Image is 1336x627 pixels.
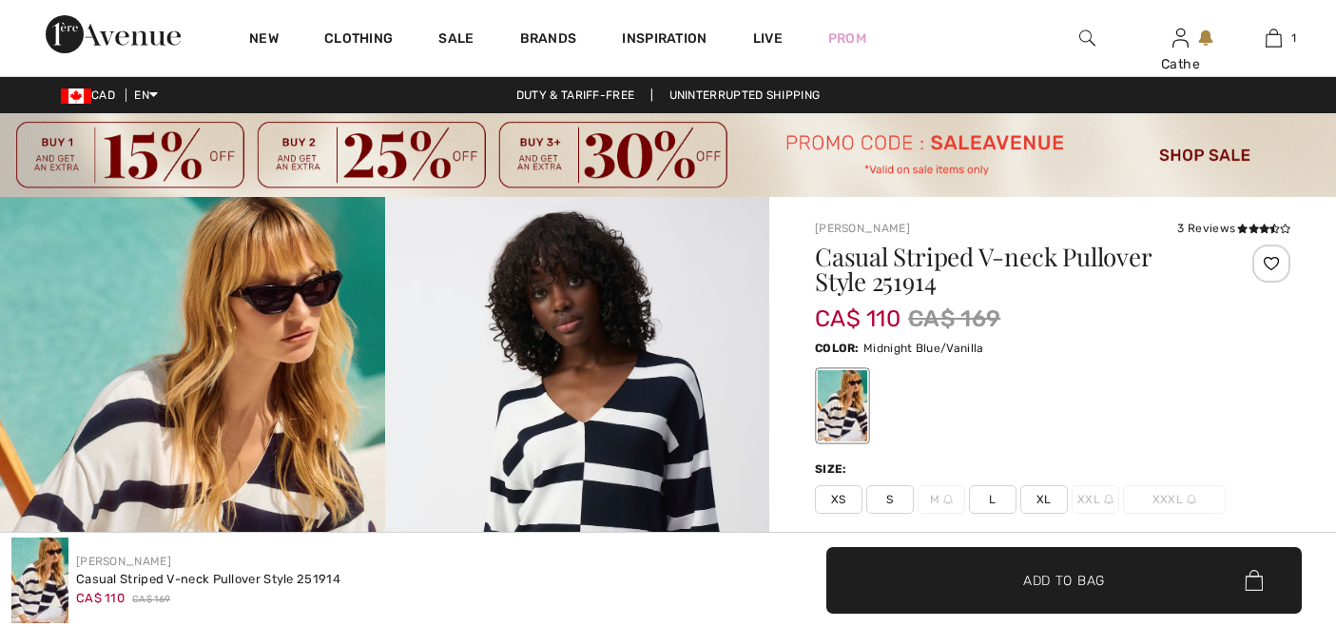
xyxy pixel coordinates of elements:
img: ring-m.svg [943,495,953,504]
a: Brands [520,30,577,50]
img: Bag.svg [1245,570,1263,591]
span: XXXL [1123,485,1226,514]
a: [PERSON_NAME] [76,555,171,568]
div: Midnight Blue/Vanilla [818,370,867,441]
span: XL [1020,485,1068,514]
span: CA$ 110 [76,591,125,605]
a: Prom [828,29,866,49]
img: Canadian Dollar [61,88,91,104]
span: 1 [1291,29,1296,47]
a: [PERSON_NAME] [815,222,910,235]
span: CA$ 110 [815,286,900,332]
div: Our model is 5'9"/175 cm and wears a size 6. [815,529,1290,546]
span: L [969,485,1017,514]
img: Casual Striped V-Neck Pullover Style 251914 [11,538,68,623]
a: Sale [438,30,474,50]
h1: Casual Striped V-neck Pullover Style 251914 [815,245,1211,294]
span: XS [815,485,862,514]
img: My Info [1172,27,1189,49]
span: XXL [1072,485,1119,514]
button: Add to Bag [826,547,1302,614]
img: ring-m.svg [1187,495,1196,504]
img: My Bag [1266,27,1282,49]
span: M [918,485,965,514]
div: Cathe [1134,54,1226,74]
span: CAD [61,88,123,102]
span: CA$ 169 [132,593,170,607]
img: ring-m.svg [1104,495,1113,504]
a: Sign In [1172,29,1189,47]
a: New [249,30,279,50]
a: Live [753,29,783,49]
span: EN [134,88,158,102]
a: 1 [1229,27,1320,49]
span: Color: [815,342,860,355]
span: Inspiration [622,30,707,50]
div: Casual Striped V-neck Pullover Style 251914 [76,570,340,589]
span: Add to Bag [1023,570,1105,590]
span: Midnight Blue/Vanilla [863,342,983,355]
div: 3 Reviews [1177,220,1290,237]
img: 1ère Avenue [46,15,181,53]
a: Clothing [324,30,393,50]
span: S [866,485,914,514]
div: Size: [815,460,851,478]
span: CA$ 169 [908,302,1000,336]
img: search the website [1079,27,1095,49]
